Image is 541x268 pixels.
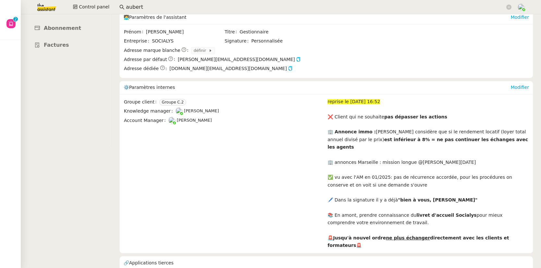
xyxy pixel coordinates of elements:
[178,56,301,63] span: [PERSON_NAME][EMAIL_ADDRESS][DOMAIN_NAME]
[386,235,430,240] u: ne plus échanger
[168,117,175,124] img: users%2FNTfmycKsCFdqp6LX6USf2FmuPJo2%2Favatar%2Fprofile-pic%20(1).png
[328,196,529,204] div: 🖊️ Dans la signature il y a déjà
[328,212,529,227] div: 📚 En amont, prendre connaissance du pour mieux comprendre votre environnement de travail.
[416,213,476,218] strong: livret d'accueil Socialys
[124,28,146,36] span: Prénom
[251,37,283,45] span: Personnalisée
[124,81,511,94] div: ⚙️
[129,85,175,90] span: Paramètres internes
[146,28,224,36] span: [PERSON_NAME]
[159,99,186,105] nz-tag: Groupe C.2
[129,15,186,20] span: Paramètres de l'assistant
[225,28,240,36] span: Titre
[177,118,212,123] span: [PERSON_NAME]
[44,42,69,48] span: Factures
[170,65,293,72] span: [DOMAIN_NAME][EMAIL_ADDRESS][DOMAIN_NAME]
[124,65,159,72] span: Adresse dédiée
[124,98,159,106] span: Groupe client
[124,11,511,24] div: 🧑‍💻
[518,4,525,11] img: users%2FNTfmycKsCFdqp6LX6USf2FmuPJo2%2Favatar%2Fprofile-pic%20(1).png
[194,47,209,54] span: définir
[328,113,529,121] div: ❌ Client qui ne souhaite
[328,235,509,248] strong: 🚨Jusqu'à nouvel ordre directement avec les clients et formateurs🚨
[14,17,17,23] p: 2
[328,99,380,104] span: reprise le [DATE] 16:52
[384,114,447,119] strong: pas dépasser les actions
[124,56,167,63] span: Adresse par défaut
[124,47,180,54] span: Adresse marque blanche
[129,260,174,265] span: Applications tierces
[175,107,183,115] img: users%2FoFdbodQ3TgNoWt9kP3GXAs5oaCq1%2Favatar%2Fprofile-pic.png
[328,137,528,150] strong: est inférieur à 8% = ne pas continuer les échanges avec les agents
[79,3,109,11] span: Control panel
[328,174,529,189] div: ✅ vu avec l'AM en 01/2025: pas de récurrence accordée, pour les procédures on conserve et on voit...
[69,3,113,12] button: Control panel
[124,107,175,115] span: Knowledge manager
[511,15,529,20] a: Modifier
[328,129,376,134] strong: 🏢 Annonce immo :
[225,37,251,45] span: Signature
[124,37,152,45] span: Entreprise
[13,17,18,21] nz-badge-sup: 2
[124,117,168,124] span: Account Manager
[152,37,224,45] span: SOCIALYS
[184,108,219,113] span: [PERSON_NAME]
[24,21,107,36] a: Abonnement
[328,128,529,151] div: [PERSON_NAME] considère que si le rendement locatif (loyer total annuel divisé par le prix)
[240,28,325,36] span: Gestionnaire
[126,3,505,12] input: Rechercher
[44,25,81,31] span: Abonnement
[328,159,529,166] div: 🏢 annonces Marseille : mission longue @[PERSON_NAME][DATE]
[398,197,477,202] strong: "bien à vous, [PERSON_NAME]"
[511,85,529,90] a: Modifier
